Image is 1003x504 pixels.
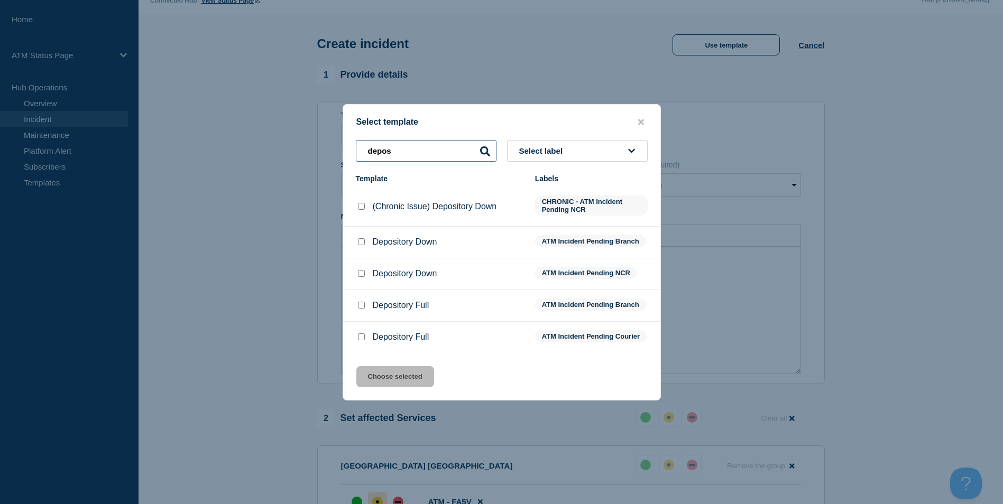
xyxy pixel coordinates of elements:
p: Depository Full [373,332,429,342]
button: close button [635,117,647,127]
span: ATM Incident Pending Branch [535,235,646,247]
div: Select template [343,117,660,127]
p: Depository Down [373,237,437,247]
input: Depository Full checkbox [358,333,365,340]
span: ATM Incident Pending NCR [535,267,637,279]
p: Depository Full [373,301,429,310]
input: (Chronic Issue) Depository Down checkbox [358,203,365,210]
button: Select label [507,140,648,162]
div: Template [356,174,524,183]
p: Depository Down [373,269,437,278]
p: (Chronic Issue) Depository Down [373,202,497,211]
span: ATM Incident Pending Courier [535,330,647,342]
input: Depository Down checkbox [358,270,365,277]
button: Choose selected [356,366,434,387]
input: Search templates & labels [356,140,496,162]
input: Depository Down checkbox [358,238,365,245]
span: CHRONIC - ATM Incident Pending NCR [535,195,648,216]
span: Select label [519,146,567,155]
span: ATM Incident Pending Branch [535,298,646,311]
div: Labels [535,174,648,183]
input: Depository Full checkbox [358,302,365,309]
